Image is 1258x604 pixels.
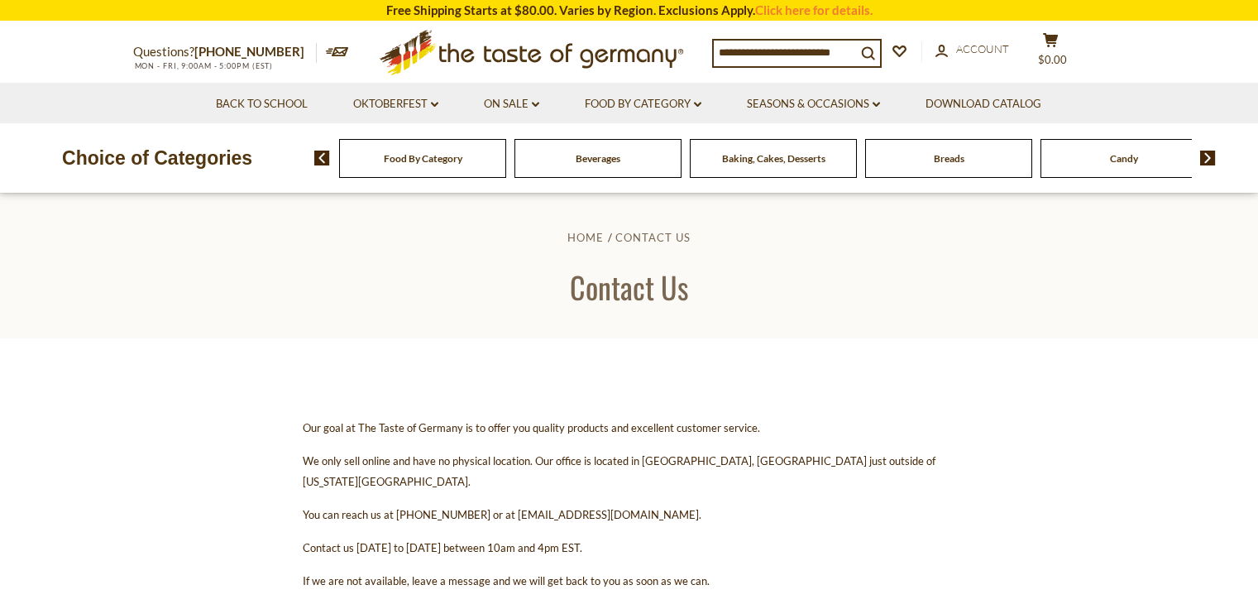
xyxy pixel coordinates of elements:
[216,95,308,113] a: Back to School
[303,574,710,587] span: If we are not available, leave a message and we will get back to you as soon as we can.
[51,268,1207,305] h1: Contact Us
[1038,53,1067,66] span: $0.00
[303,421,760,434] span: Our goal at The Taste of Germany is to offer you quality products and excellent customer service.
[303,508,701,521] span: You can reach us at [PHONE_NUMBER] or at [EMAIL_ADDRESS][DOMAIN_NAME].
[384,152,462,165] a: Food By Category
[353,95,438,113] a: Oktoberfest
[615,231,691,244] a: Contact Us
[303,454,935,488] span: We only sell online and have no physical location. Our office is located in [GEOGRAPHIC_DATA], [G...
[1026,32,1076,74] button: $0.00
[194,44,304,59] a: [PHONE_NUMBER]
[935,41,1009,59] a: Account
[722,152,825,165] a: Baking, Cakes, Desserts
[1110,152,1138,165] a: Candy
[567,231,604,244] a: Home
[747,95,880,113] a: Seasons & Occasions
[484,95,539,113] a: On Sale
[576,152,620,165] a: Beverages
[133,61,274,70] span: MON - FRI, 9:00AM - 5:00PM (EST)
[585,95,701,113] a: Food By Category
[303,541,582,554] span: Contact us [DATE] to [DATE] between 10am and 4pm EST.
[934,152,964,165] a: Breads
[755,2,873,17] a: Click here for details.
[956,42,1009,55] span: Account
[133,41,317,63] p: Questions?
[926,95,1041,113] a: Download Catalog
[1200,151,1216,165] img: next arrow
[314,151,330,165] img: previous arrow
